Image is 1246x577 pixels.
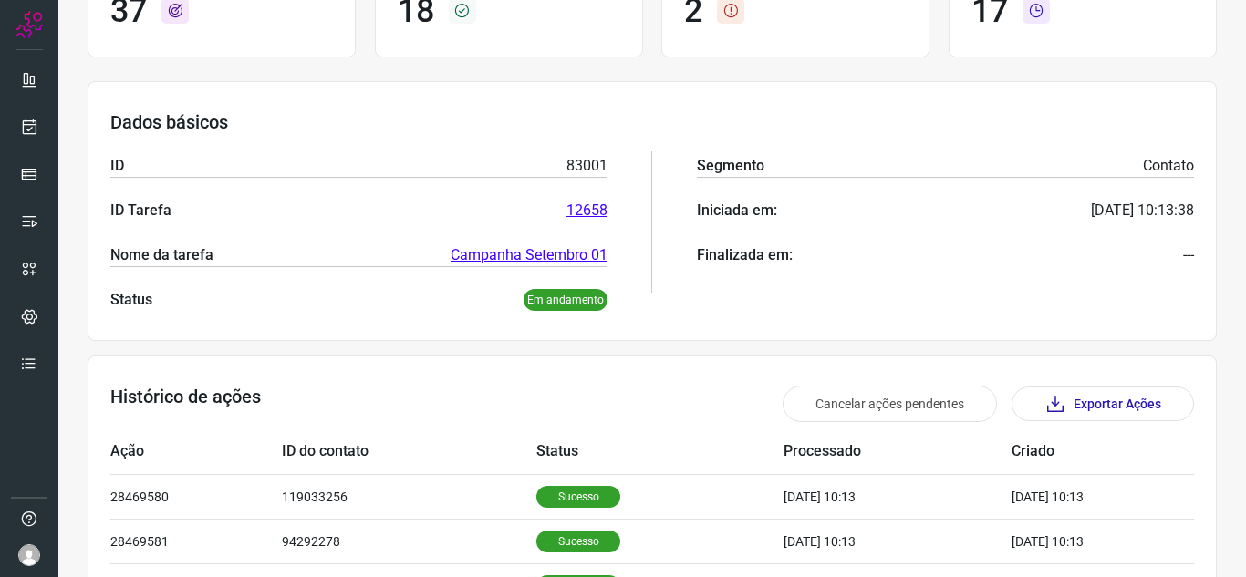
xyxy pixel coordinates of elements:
p: Em andamento [524,289,607,311]
a: Campanha Setembro 01 [451,244,607,266]
p: --- [1183,244,1194,266]
td: Ação [110,429,282,474]
p: Iniciada em: [697,200,777,222]
h3: Dados básicos [110,111,1194,133]
td: Processado [784,429,1012,474]
img: Logo [16,11,43,38]
p: Nome da tarefa [110,244,213,266]
p: ID Tarefa [110,200,171,222]
p: ID [110,155,124,177]
p: Status [110,289,152,311]
p: Contato [1143,155,1194,177]
td: 94292278 [282,519,536,563]
p: Finalizada em: [697,244,793,266]
p: [DATE] 10:13:38 [1091,200,1194,222]
h3: Histórico de ações [110,386,261,422]
td: Status [536,429,784,474]
p: Sucesso [536,531,620,552]
img: avatar-user-boy.jpg [18,544,40,566]
td: 28469580 [110,474,282,519]
button: Cancelar ações pendentes [783,386,997,422]
button: Exportar Ações [1012,386,1194,421]
td: [DATE] 10:13 [784,474,1012,519]
td: Criado [1012,429,1139,474]
td: [DATE] 10:13 [784,519,1012,563]
td: ID do contato [282,429,536,474]
td: 119033256 [282,474,536,519]
td: [DATE] 10:13 [1012,474,1139,519]
p: Segmento [697,155,764,177]
p: Sucesso [536,486,620,508]
td: 28469581 [110,519,282,563]
a: 12658 [566,200,607,222]
td: [DATE] 10:13 [1012,519,1139,563]
p: 83001 [566,155,607,177]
